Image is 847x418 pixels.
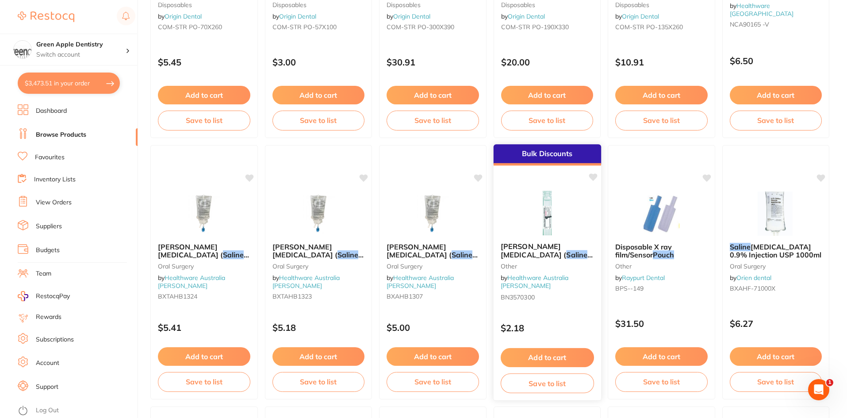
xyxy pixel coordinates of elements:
[615,57,708,67] p: $10.91
[615,86,708,104] button: Add to cart
[158,274,225,290] span: by
[290,192,347,236] img: Baxter Sodium Chloride (Saline) 0.9% For Irrigation Bag - 500ml
[500,323,594,333] p: $2.18
[508,12,545,20] a: Origin Dental
[36,50,126,59] p: Switch account
[615,263,708,270] small: other
[615,284,644,292] span: BPS--149
[730,372,822,391] button: Save to list
[615,12,659,20] span: by
[500,242,566,259] span: [PERSON_NAME] [MEDICAL_DATA] (
[175,192,233,236] img: Baxter Sodium Chloride (Saline) 0.9% For Irrigation Bag - 1000ml
[622,12,659,20] a: Origin Dental
[615,347,708,366] button: Add to cart
[34,175,76,184] a: Inventory Lists
[35,153,65,162] a: Favourites
[36,130,86,139] a: Browse Products
[387,322,479,333] p: $5.00
[387,1,479,8] small: disposables
[272,86,365,104] button: Add to cart
[387,243,479,259] b: Baxter Sodium Chloride (Saline) 0.9% For Irrigation Bag - 100ml
[18,291,70,301] a: RestocqPay
[500,348,594,367] button: Add to cart
[730,263,822,270] small: oral surgery
[158,347,250,366] button: Add to cart
[36,406,59,415] a: Log Out
[501,111,594,130] button: Save to list
[18,404,135,418] button: Log Out
[36,313,61,322] a: Rewards
[18,291,28,301] img: RestocqPay
[615,243,708,259] b: Disposable X ray film/Sensor Pouch
[158,57,250,67] p: $5.45
[158,243,250,259] b: Baxter Sodium Chloride (Saline) 0.9% For Irrigation Bag - 1000ml
[36,40,126,49] h4: Green Apple Dentistry
[272,292,312,300] span: BXTAHB1323
[730,242,821,259] span: [MEDICAL_DATA] 0.9% Injection USP 1000ml
[36,383,58,391] a: Support
[730,274,771,282] span: by
[615,23,683,31] span: COM-STR PO-135X260
[387,23,454,31] span: COM-STR PO-300X390
[615,242,672,259] span: Disposable X ray film/Sensor
[158,111,250,130] button: Save to list
[500,262,594,269] small: other
[158,263,250,270] small: oral surgery
[272,347,365,366] button: Add to cart
[158,242,223,259] span: [PERSON_NAME] [MEDICAL_DATA] (
[622,274,665,282] a: Raypurt Dental
[272,274,340,290] a: Healthware Australia [PERSON_NAME]
[404,192,461,236] img: Baxter Sodium Chloride (Saline) 0.9% For Irrigation Bag - 100ml
[387,12,430,20] span: by
[36,335,74,344] a: Subscriptions
[272,57,365,67] p: $3.00
[393,12,430,20] a: Origin Dental
[18,73,120,94] button: $3,473.51 in your order
[566,250,587,259] em: Saline
[279,12,316,20] a: Origin Dental
[747,192,805,236] img: Saline Sodium Chloride 0.9% Injection USP 1000ml
[730,20,769,28] span: NCA90165 -V
[158,12,202,20] span: by
[615,318,708,329] p: $31.50
[730,2,793,18] a: Healthware [GEOGRAPHIC_DATA]
[272,111,365,130] button: Save to list
[615,1,708,8] small: disposables
[387,263,479,270] small: oral surgery
[730,243,822,259] b: Saline Sodium Chloride 0.9% Injection USP 1000ml
[653,250,674,259] em: Pouch
[387,274,454,290] a: Healthware Australia [PERSON_NAME]
[36,222,62,231] a: Suppliers
[452,250,472,259] em: Saline
[501,86,594,104] button: Add to cart
[272,1,365,8] small: disposables
[730,111,822,130] button: Save to list
[272,242,337,259] span: [PERSON_NAME] [MEDICAL_DATA] (
[500,274,568,290] a: Healthware Australia [PERSON_NAME]
[500,293,534,301] span: BN3570300
[272,263,365,270] small: oral surgery
[36,292,70,301] span: RestocqPay
[158,274,225,290] a: Healthware Australia [PERSON_NAME]
[730,242,751,251] em: Saline
[36,269,51,278] a: Team
[730,318,822,329] p: $6.27
[730,284,775,292] span: BXAHF-71000X
[387,111,479,130] button: Save to list
[518,191,576,235] img: Braun Sodium Chloride (Saline) 0.9% 30ml Irrigation Ecolav
[272,274,340,290] span: by
[387,372,479,391] button: Save to list
[158,86,250,104] button: Add to cart
[158,372,250,391] button: Save to list
[14,41,31,58] img: Green Apple Dentistry
[615,111,708,130] button: Save to list
[387,274,454,290] span: by
[632,192,690,236] img: Disposable X ray film/Sensor Pouch
[18,7,74,27] a: Restocq Logo
[158,1,250,8] small: disposables
[387,86,479,104] button: Add to cart
[500,242,594,259] b: Braun Sodium Chloride (Saline) 0.9% 30ml Irrigation Ecolav
[730,86,822,104] button: Add to cart
[272,12,316,20] span: by
[615,372,708,391] button: Save to list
